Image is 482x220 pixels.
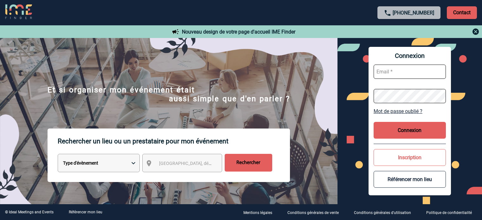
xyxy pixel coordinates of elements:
[447,6,477,19] p: Contact
[282,209,349,215] a: Conditions générales de vente
[374,108,446,114] a: Mot de passe oublié ?
[393,10,434,16] a: [PHONE_NUMBER]
[58,129,290,154] p: Rechercher un lieu ou un prestataire pour mon événement
[426,211,472,215] p: Politique de confidentialité
[374,149,446,166] button: Inscription
[69,210,102,214] a: Référencer mon lieu
[374,122,446,139] button: Connexion
[349,209,421,215] a: Conditions générales d'utilisation
[374,171,446,188] button: Référencer mon lieu
[243,211,272,215] p: Mentions légales
[225,154,272,172] input: Rechercher
[287,211,339,215] p: Conditions générales de vente
[421,209,482,215] a: Politique de confidentialité
[374,52,446,60] span: Connexion
[159,161,247,166] span: [GEOGRAPHIC_DATA], département, région...
[374,65,446,79] input: Email *
[238,209,282,215] a: Mentions légales
[384,9,391,17] img: call-24-px.png
[5,210,54,214] div: © Ideal Meetings and Events
[354,211,411,215] p: Conditions générales d'utilisation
